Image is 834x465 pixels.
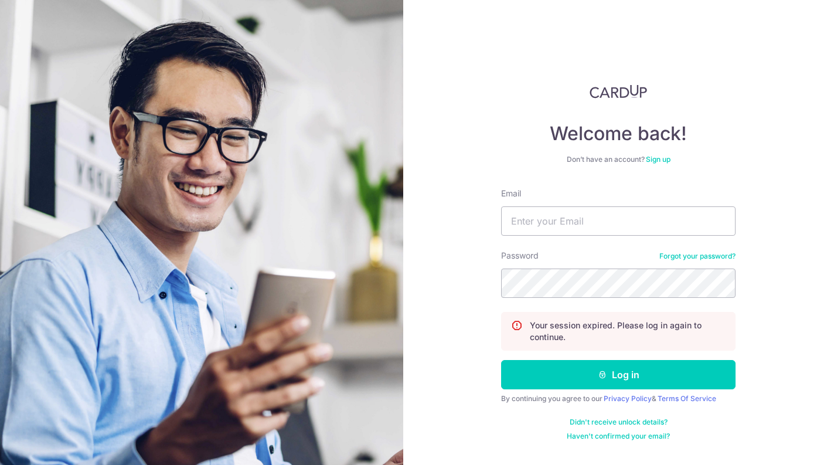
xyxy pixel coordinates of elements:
h4: Welcome back! [501,122,736,145]
a: Privacy Policy [604,394,652,403]
input: Enter your Email [501,206,736,236]
a: Terms Of Service [658,394,716,403]
div: Don’t have an account? [501,155,736,164]
label: Email [501,188,521,199]
a: Haven't confirmed your email? [567,432,670,441]
label: Password [501,250,539,262]
button: Log in [501,360,736,389]
a: Forgot your password? [659,252,736,261]
a: Sign up [646,155,670,164]
a: Didn't receive unlock details? [570,418,668,427]
div: By continuing you agree to our & [501,394,736,403]
p: Your session expired. Please log in again to continue. [530,320,726,343]
img: CardUp Logo [590,84,647,99]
